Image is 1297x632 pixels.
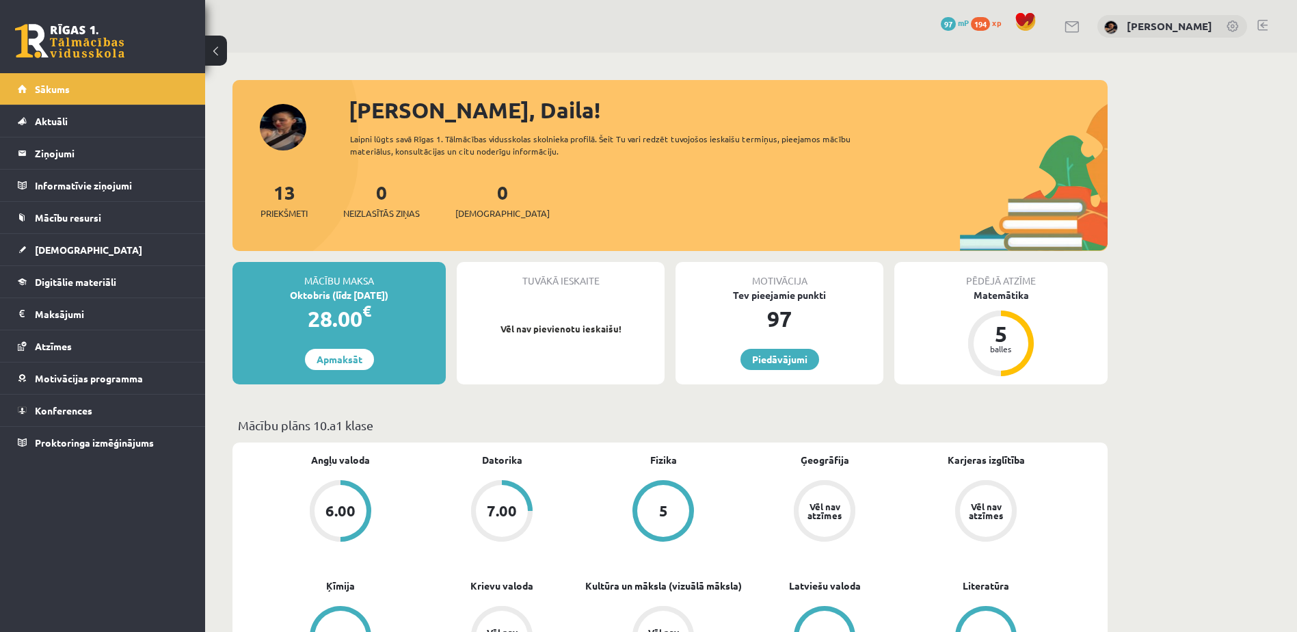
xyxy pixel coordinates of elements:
div: [PERSON_NAME], Daila! [349,94,1108,127]
div: Laipni lūgts savā Rīgas 1. Tālmācības vidusskolas skolnieka profilā. Šeit Tu vari redzēt tuvojošo... [350,133,875,157]
div: balles [980,345,1021,353]
a: Piedāvājumi [740,349,819,370]
div: Oktobris (līdz [DATE]) [232,288,446,302]
div: Pēdējā atzīme [894,262,1108,288]
a: Angļu valoda [311,453,370,467]
a: Matemātika 5 balles [894,288,1108,378]
a: 194 xp [971,17,1008,28]
a: 13Priekšmeti [260,180,308,220]
span: Priekšmeti [260,207,308,220]
a: Datorika [482,453,522,467]
span: Aktuāli [35,115,68,127]
a: Ziņojumi [18,137,188,169]
div: 5 [980,323,1021,345]
img: Daila Kronberga [1104,21,1118,34]
a: Fizika [650,453,677,467]
span: mP [958,17,969,28]
div: Matemātika [894,288,1108,302]
span: Atzīmes [35,340,72,352]
a: Karjeras izglītība [948,453,1025,467]
div: 97 [676,302,883,335]
div: 28.00 [232,302,446,335]
div: Motivācija [676,262,883,288]
span: Mācību resursi [35,211,101,224]
a: Ķīmija [326,579,355,593]
a: Rīgas 1. Tālmācības vidusskola [15,24,124,58]
div: Tev pieejamie punkti [676,288,883,302]
div: 5 [659,503,668,518]
a: Proktoringa izmēģinājums [18,427,188,458]
a: 97 mP [941,17,969,28]
a: Sākums [18,73,188,105]
a: Latviešu valoda [789,579,861,593]
div: Mācību maksa [232,262,446,288]
span: Sākums [35,83,70,95]
a: Vēl nav atzīmes [905,480,1067,544]
a: Motivācijas programma [18,363,188,394]
a: Mācību resursi [18,202,188,233]
span: € [362,301,371,321]
span: 194 [971,17,990,31]
a: Aktuāli [18,105,188,137]
div: Vēl nav atzīmes [967,502,1005,520]
span: [DEMOGRAPHIC_DATA] [455,207,550,220]
span: Konferences [35,404,92,417]
a: 0[DEMOGRAPHIC_DATA] [455,180,550,220]
p: Mācību plāns 10.a1 klase [238,416,1102,434]
a: 6.00 [260,480,421,544]
a: Digitālie materiāli [18,266,188,298]
span: Proktoringa izmēģinājums [35,436,154,449]
span: Motivācijas programma [35,372,143,384]
span: Digitālie materiāli [35,276,116,288]
div: Vēl nav atzīmes [805,502,844,520]
a: Ģeogrāfija [801,453,849,467]
span: xp [992,17,1001,28]
legend: Informatīvie ziņojumi [35,170,188,201]
a: Vēl nav atzīmes [744,480,905,544]
span: [DEMOGRAPHIC_DATA] [35,243,142,256]
legend: Ziņojumi [35,137,188,169]
a: [DEMOGRAPHIC_DATA] [18,234,188,265]
a: 5 [583,480,744,544]
div: 6.00 [325,503,356,518]
a: Konferences [18,395,188,426]
a: Literatūra [963,579,1009,593]
a: Informatīvie ziņojumi [18,170,188,201]
a: Apmaksāt [305,349,374,370]
a: 7.00 [421,480,583,544]
a: Atzīmes [18,330,188,362]
div: Tuvākā ieskaite [457,262,665,288]
a: 0Neizlasītās ziņas [343,180,420,220]
p: Vēl nav pievienotu ieskaišu! [464,322,658,336]
span: Neizlasītās ziņas [343,207,420,220]
a: [PERSON_NAME] [1127,19,1212,33]
a: Kultūra un māksla (vizuālā māksla) [585,579,742,593]
legend: Maksājumi [35,298,188,330]
a: Krievu valoda [470,579,533,593]
span: 97 [941,17,956,31]
a: Maksājumi [18,298,188,330]
div: 7.00 [487,503,517,518]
